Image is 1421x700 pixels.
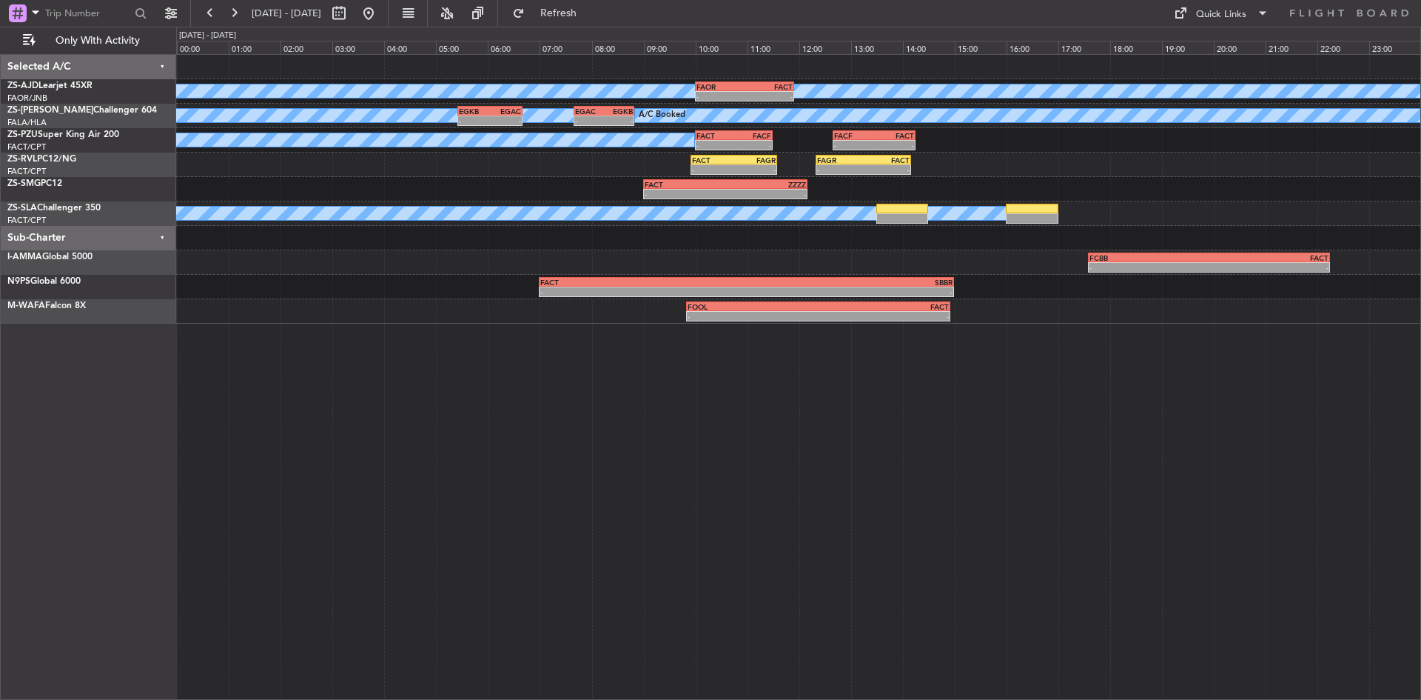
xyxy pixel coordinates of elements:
[505,1,594,25] button: Refresh
[851,41,903,54] div: 13:00
[252,7,321,20] span: [DATE] - [DATE]
[7,141,46,153] a: FACT/CPT
[179,30,236,42] div: [DATE] - [DATE]
[639,104,685,127] div: A/C Booked
[745,92,793,101] div: -
[747,287,953,296] div: -
[7,106,93,115] span: ZS-[PERSON_NAME]
[818,302,948,311] div: FACT
[459,116,490,125] div: -
[688,312,818,321] div: -
[692,156,734,164] div: FACT
[540,278,747,287] div: FACT
[7,215,46,226] a: FACT/CPT
[834,131,874,140] div: FACF
[864,165,910,174] div: -
[7,81,38,90] span: ZS-AJD
[1196,7,1246,22] div: Quick Links
[7,301,45,310] span: M-WAFA
[7,166,46,177] a: FACT/CPT
[490,107,521,116] div: EGAC
[488,41,540,54] div: 06:00
[540,287,747,296] div: -
[7,130,38,139] span: ZS-PZU
[7,253,93,261] a: I-AMMAGlobal 5000
[7,81,93,90] a: ZS-AJDLearjet 45XR
[696,41,748,54] div: 10:00
[644,41,696,54] div: 09:00
[725,190,806,199] div: -
[16,29,161,53] button: Only With Activity
[7,204,37,213] span: ZS-SLA
[45,2,130,24] input: Trip Number
[7,106,157,115] a: ZS-[PERSON_NAME]Challenger 604
[1266,41,1317,54] div: 21:00
[7,179,41,188] span: ZS-SMG
[692,165,734,174] div: -
[1166,1,1276,25] button: Quick Links
[817,156,863,164] div: FAGR
[733,156,776,164] div: FAGR
[874,141,914,150] div: -
[280,41,332,54] div: 02:00
[7,155,37,164] span: ZS-RVL
[38,36,156,46] span: Only With Activity
[696,92,745,101] div: -
[799,41,851,54] div: 12:00
[733,131,771,140] div: FACF
[7,179,62,188] a: ZS-SMGPC12
[1007,41,1058,54] div: 16:00
[725,180,806,189] div: ZZZZ
[688,302,818,311] div: FOOL
[592,41,644,54] div: 08:00
[696,82,745,91] div: FAOR
[645,190,725,199] div: -
[436,41,488,54] div: 05:00
[745,82,793,91] div: FACT
[7,117,47,128] a: FALA/HLA
[1317,41,1369,54] div: 22:00
[817,165,863,174] div: -
[1369,41,1421,54] div: 23:00
[1058,41,1110,54] div: 17:00
[604,116,633,125] div: -
[1089,263,1209,272] div: -
[7,277,81,286] a: N9PSGlobal 6000
[332,41,384,54] div: 03:00
[747,278,953,287] div: SBBR
[229,41,280,54] div: 01:00
[7,130,119,139] a: ZS-PZUSuper King Air 200
[459,107,490,116] div: EGKB
[177,41,229,54] div: 00:00
[1209,253,1329,262] div: FACT
[575,116,604,125] div: -
[575,107,604,116] div: EGAC
[490,116,521,125] div: -
[1214,41,1266,54] div: 20:00
[903,41,955,54] div: 14:00
[7,93,47,104] a: FAOR/JNB
[733,165,776,174] div: -
[864,156,910,164] div: FACT
[955,41,1007,54] div: 15:00
[834,141,874,150] div: -
[528,8,590,19] span: Refresh
[818,312,948,321] div: -
[7,277,30,286] span: N9PS
[1162,41,1214,54] div: 19:00
[7,253,42,261] span: I-AMMA
[1209,263,1329,272] div: -
[604,107,633,116] div: EGKB
[7,204,101,213] a: ZS-SLAChallenger 350
[696,141,734,150] div: -
[748,41,799,54] div: 11:00
[384,41,436,54] div: 04:00
[874,131,914,140] div: FACT
[696,131,734,140] div: FACT
[1110,41,1162,54] div: 18:00
[1089,253,1209,262] div: FCBB
[733,141,771,150] div: -
[7,301,86,310] a: M-WAFAFalcon 8X
[7,155,76,164] a: ZS-RVLPC12/NG
[645,180,725,189] div: FACT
